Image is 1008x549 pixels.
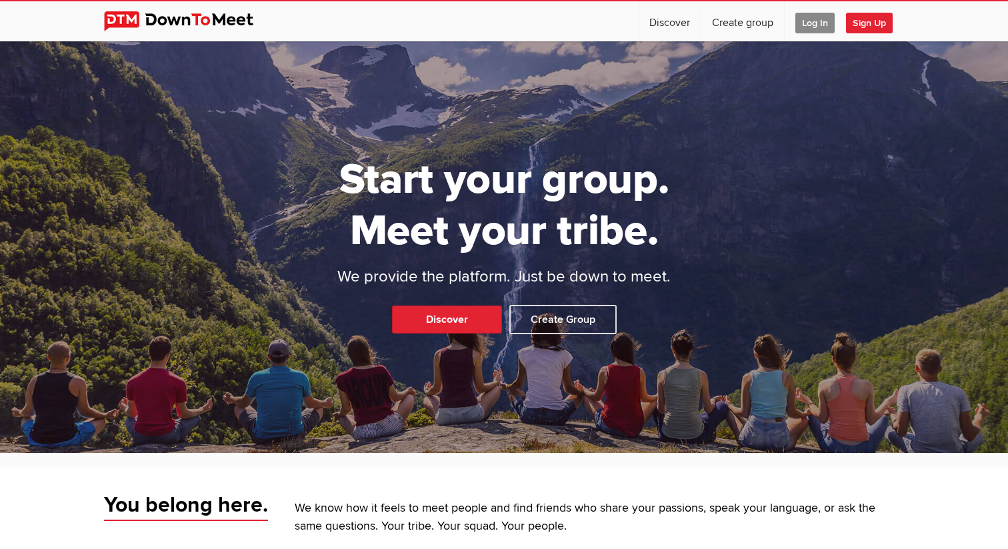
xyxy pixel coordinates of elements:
[287,154,721,257] h1: Start your group. Meet your tribe.
[509,305,617,334] a: Create Group
[846,13,893,33] span: Sign Up
[295,500,904,536] p: We know how it feels to meet people and find friends who share your passions, speak your language...
[104,11,274,31] img: DownToMeet
[785,1,845,41] a: Log In
[701,1,784,41] a: Create group
[795,13,835,33] span: Log In
[392,306,502,334] a: Discover
[104,492,268,521] span: You belong here.
[639,1,701,41] a: Discover
[846,1,903,41] a: Sign Up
